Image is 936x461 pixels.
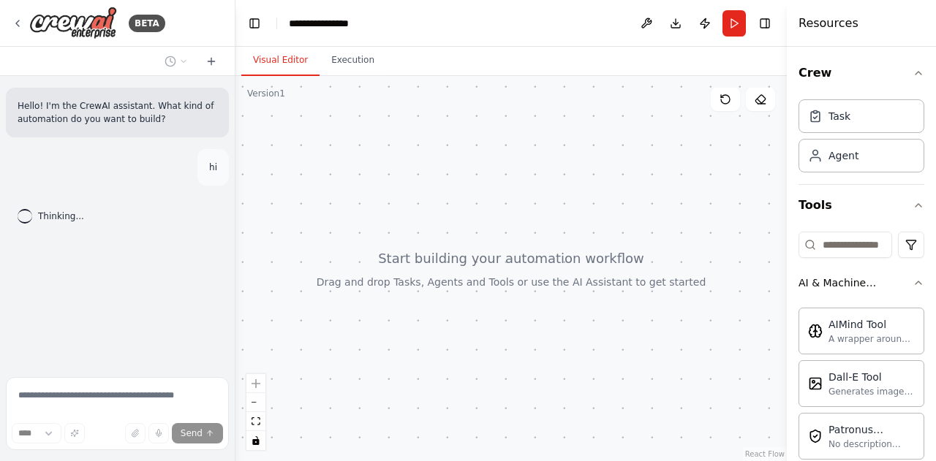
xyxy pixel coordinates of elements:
div: AI & Machine Learning [799,275,913,290]
div: Crew [799,94,924,184]
a: React Flow attribution [745,450,785,458]
button: Tools [799,185,924,226]
img: PatronusEvalTool [808,429,823,443]
img: AIMindTool [808,324,823,338]
div: Task [829,109,850,123]
button: Upload files [125,423,146,443]
span: Thinking... [38,210,84,222]
button: Visual Editor [241,45,320,76]
div: React Flow controls [246,374,265,450]
img: DallETool [808,376,823,391]
div: Version 1 [247,88,285,99]
span: Send [181,427,203,439]
button: Hide left sidebar [244,13,265,34]
button: Execution [320,45,386,76]
button: Crew [799,53,924,94]
div: No description available [829,438,915,450]
button: zoom out [246,393,265,412]
button: Start a new chat [200,53,223,70]
button: AI & Machine Learning [799,264,924,302]
div: Dall-E Tool [829,370,915,384]
img: Logo [29,7,117,39]
button: toggle interactivity [246,431,265,450]
button: Click to speak your automation idea [148,423,169,443]
p: hi [209,161,217,174]
button: Send [172,423,223,443]
button: fit view [246,412,265,431]
div: AIMind Tool [829,317,915,332]
h4: Resources [799,15,858,32]
div: Generates images using OpenAI's Dall-E model. [829,386,915,397]
div: BETA [129,15,165,32]
button: Switch to previous chat [159,53,194,70]
nav: breadcrumb [289,16,349,31]
p: Hello! I'm the CrewAI assistant. What kind of automation do you want to build? [18,99,217,126]
div: Agent [829,148,858,163]
div: Patronus Evaluation Tool [829,422,915,437]
button: Improve this prompt [64,423,85,443]
button: Hide right sidebar [755,13,775,34]
div: A wrapper around [AI-Minds]([URL][DOMAIN_NAME]). Useful for when you need answers to questions fr... [829,333,915,345]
